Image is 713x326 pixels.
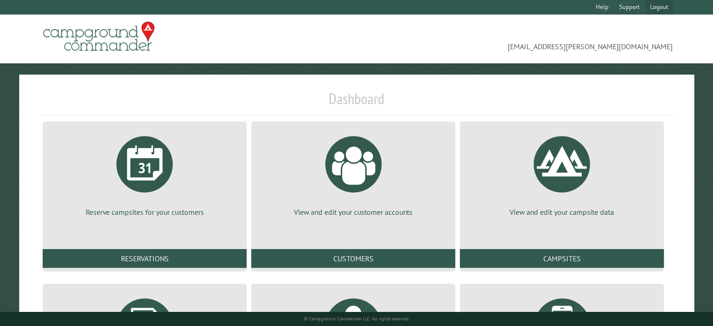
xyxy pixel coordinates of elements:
a: Customers [251,249,455,268]
p: View and edit your campsite data [471,207,653,217]
a: Reserve campsites for your customers [54,129,235,217]
a: Campsites [460,249,664,268]
a: View and edit your customer accounts [263,129,444,217]
a: View and edit your campsite data [471,129,653,217]
p: Reserve campsites for your customers [54,207,235,217]
small: © Campground Commander LLC. All rights reserved. [304,316,410,322]
h1: Dashboard [40,90,673,115]
a: Reservations [43,249,247,268]
img: Campground Commander [40,18,158,55]
span: [EMAIL_ADDRESS][PERSON_NAME][DOMAIN_NAME] [357,26,673,52]
p: View and edit your customer accounts [263,207,444,217]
